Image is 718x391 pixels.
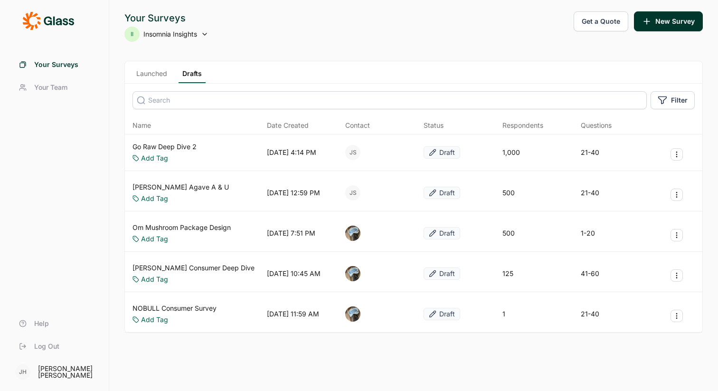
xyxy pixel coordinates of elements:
[581,269,599,278] div: 41-60
[34,83,67,92] span: Your Team
[179,69,206,83] a: Drafts
[132,69,171,83] a: Launched
[424,227,460,239] button: Draft
[267,188,320,198] div: [DATE] 12:59 PM
[34,342,59,351] span: Log Out
[424,121,444,130] div: Status
[267,309,319,319] div: [DATE] 11:59 AM
[34,319,49,328] span: Help
[34,60,78,69] span: Your Surveys
[634,11,703,31] button: New Survey
[502,269,513,278] div: 125
[143,29,197,39] span: Insomnia Insights
[132,91,647,109] input: Search
[574,11,628,31] button: Get a Quote
[132,304,217,313] a: NOBULL Consumer Survey
[651,91,695,109] button: Filter
[141,153,168,163] a: Add Tag
[424,187,460,199] button: Draft
[502,148,520,157] div: 1,000
[141,194,168,203] a: Add Tag
[132,142,197,152] a: Go Raw Deep Dive 2
[424,267,460,280] button: Draft
[502,121,543,130] div: Respondents
[15,364,30,380] div: JH
[132,121,151,130] span: Name
[267,229,315,238] div: [DATE] 7:51 PM
[267,121,309,130] span: Date Created
[267,148,316,157] div: [DATE] 4:14 PM
[671,310,683,322] button: Survey Actions
[345,121,370,130] div: Contact
[124,11,208,25] div: Your Surveys
[502,229,515,238] div: 500
[267,269,321,278] div: [DATE] 10:45 AM
[502,309,505,319] div: 1
[671,269,683,282] button: Survey Actions
[581,121,612,130] div: Questions
[38,365,97,379] div: [PERSON_NAME] [PERSON_NAME]
[581,188,599,198] div: 21-40
[132,263,255,273] a: [PERSON_NAME] Consumer Deep Dive
[345,306,360,322] img: ocn8z7iqvmiiaveqkfqd.png
[671,95,688,105] span: Filter
[345,185,360,200] div: JS
[424,308,460,320] button: Draft
[141,315,168,324] a: Add Tag
[671,229,683,241] button: Survey Actions
[345,226,360,241] img: ocn8z7iqvmiiaveqkfqd.png
[502,188,515,198] div: 500
[124,27,140,42] div: II
[141,275,168,284] a: Add Tag
[345,145,360,160] div: JS
[581,309,599,319] div: 21-40
[671,148,683,161] button: Survey Actions
[132,223,231,232] a: Om Mushroom Package Design
[141,234,168,244] a: Add Tag
[424,146,460,159] button: Draft
[581,229,595,238] div: 1-20
[581,148,599,157] div: 21-40
[671,189,683,201] button: Survey Actions
[345,266,360,281] img: ocn8z7iqvmiiaveqkfqd.png
[132,182,229,192] a: [PERSON_NAME] Agave A & U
